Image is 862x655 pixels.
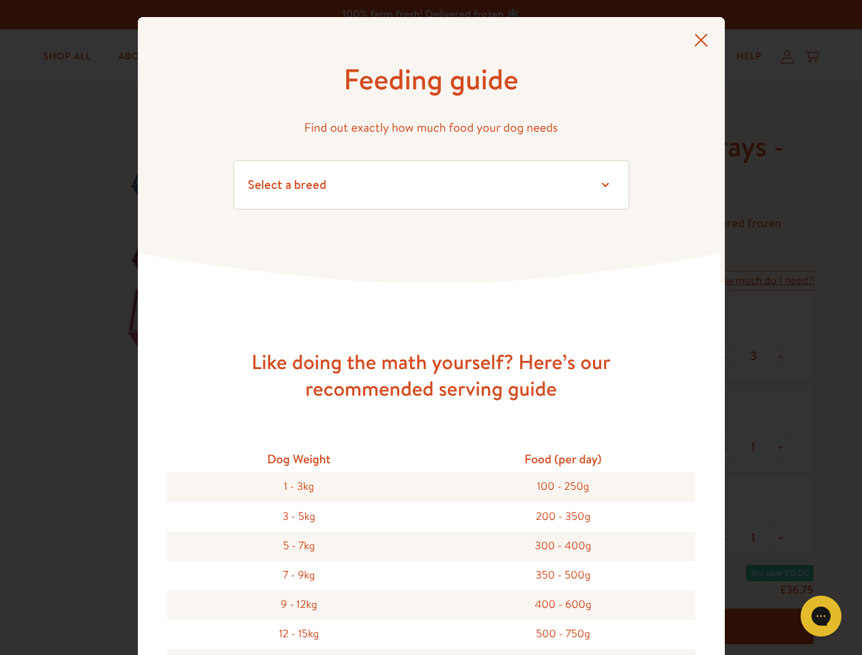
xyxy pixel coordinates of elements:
div: 200 - 350g [431,502,695,532]
div: 350 - 500g [431,561,695,590]
h3: Like doing the math yourself? Here’s our recommended serving guide [213,349,650,402]
div: 9 - 12kg [167,590,431,620]
div: 5 - 7kg [167,532,431,561]
div: 500 - 750g [431,620,695,649]
div: 400 - 600g [431,590,695,620]
div: 7 - 9kg [167,561,431,590]
iframe: Gorgias live chat messenger [794,591,848,641]
div: 1 - 3kg [167,472,431,501]
div: Dog Weight [167,446,431,472]
h1: Feeding guide [233,61,629,98]
div: 100 - 250g [431,472,695,501]
div: 12 - 15kg [167,620,431,649]
p: Find out exactly how much food your dog needs [233,117,629,139]
div: 3 - 5kg [167,502,431,532]
div: Food (per day) [431,446,695,472]
div: 300 - 400g [431,532,695,561]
